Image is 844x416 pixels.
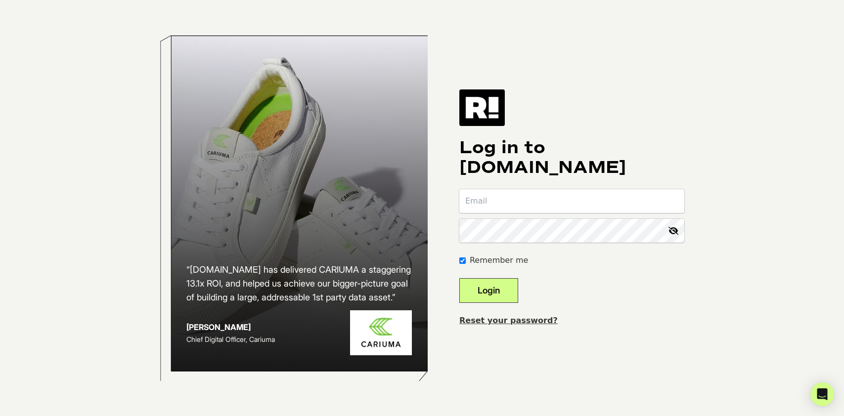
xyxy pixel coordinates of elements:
label: Remember me [470,254,528,266]
img: Cariuma [350,310,412,355]
span: Chief Digital Officer, Cariuma [186,335,275,343]
button: Login [459,278,518,303]
div: Open Intercom Messenger [810,382,834,406]
strong: [PERSON_NAME] [186,322,251,332]
a: Reset your password? [459,316,558,325]
img: Retention.com [459,89,505,126]
input: Email [459,189,684,213]
h1: Log in to [DOMAIN_NAME] [459,138,684,177]
h2: “[DOMAIN_NAME] has delivered CARIUMA a staggering 13.1x ROI, and helped us achieve our bigger-pic... [186,263,412,304]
